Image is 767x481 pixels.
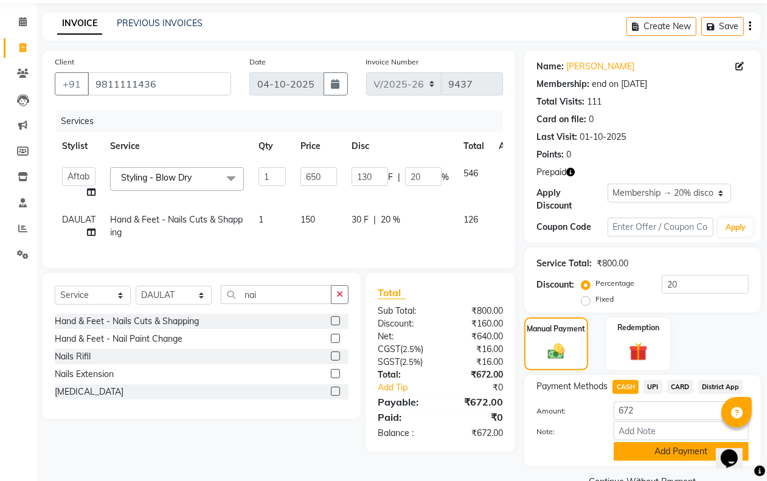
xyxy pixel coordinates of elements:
[56,110,512,133] div: Services
[88,72,231,95] input: Search by Name/Mobile/Email/Code
[369,369,440,381] div: Total:
[103,133,251,160] th: Service
[527,426,604,437] label: Note:
[55,386,123,398] div: [MEDICAL_DATA]
[536,78,589,91] div: Membership:
[716,432,755,469] iframe: chat widget
[55,133,103,160] th: Stylist
[536,113,586,126] div: Card on file:
[667,380,693,394] span: CARD
[440,395,512,409] div: ₹672.00
[369,356,440,369] div: ( )
[566,60,634,73] a: [PERSON_NAME]
[110,214,243,238] span: Hand & Feet - Nails Cuts & Shapping
[440,410,512,424] div: ₹0
[456,133,491,160] th: Total
[589,113,594,126] div: 0
[378,356,400,367] span: SGST
[388,171,393,184] span: F
[595,278,634,289] label: Percentage
[369,343,440,356] div: ( )
[491,133,532,160] th: Action
[644,380,662,394] span: UPI
[352,213,369,226] span: 30 F
[440,369,512,381] div: ₹672.00
[398,171,400,184] span: |
[55,333,182,345] div: Hand & Feet - Nail Paint Change
[617,322,659,333] label: Redemption
[369,410,440,424] div: Paid:
[251,133,293,160] th: Qty
[543,342,570,361] img: _cash.svg
[369,330,440,343] div: Net:
[221,285,331,304] input: Search or Scan
[402,357,420,367] span: 2.5%
[536,166,566,179] span: Prepaid
[440,305,512,317] div: ₹800.00
[55,57,74,67] label: Client
[718,218,753,237] button: Apply
[527,324,586,334] label: Manual Payment
[55,315,199,328] div: Hand & Feet - Nails Cuts & Shapping
[566,148,571,161] div: 0
[403,344,421,354] span: 2.5%
[580,131,626,144] div: 01-10-2025
[259,214,263,225] span: 1
[55,350,91,363] div: Nails Rifil
[595,294,614,305] label: Fixed
[613,380,639,394] span: CASH
[378,344,400,355] span: CGST
[587,95,602,108] div: 111
[536,131,577,144] div: Last Visit:
[536,60,564,73] div: Name:
[536,148,564,161] div: Points:
[623,341,653,363] img: _gift.svg
[614,421,749,440] input: Add Note
[62,214,95,225] span: DAULAT
[597,257,628,270] div: ₹800.00
[300,214,315,225] span: 150
[440,343,512,356] div: ₹16.00
[440,330,512,343] div: ₹640.00
[121,172,192,183] span: Styling - Blow Dry
[536,279,574,291] div: Discount:
[698,380,743,394] span: District App
[463,168,478,179] span: 546
[536,221,607,234] div: Coupon Code
[626,17,696,36] button: Create New
[701,17,744,36] button: Save
[536,257,592,270] div: Service Total:
[527,406,604,417] label: Amount:
[344,133,456,160] th: Disc
[369,317,440,330] div: Discount:
[369,395,440,409] div: Payable:
[536,187,607,212] div: Apply Discount
[55,368,114,381] div: Nails Extension
[366,57,419,67] label: Invoice Number
[440,317,512,330] div: ₹160.00
[57,13,102,35] a: INVOICE
[249,57,266,67] label: Date
[440,427,512,440] div: ₹672.00
[536,95,585,108] div: Total Visits:
[381,213,400,226] span: 20 %
[463,214,478,225] span: 126
[293,133,344,160] th: Price
[536,380,608,393] span: Payment Methods
[117,18,203,29] a: PREVIOUS INVOICES
[373,213,376,226] span: |
[192,172,197,183] a: x
[614,442,749,461] button: Add Payment
[442,171,449,184] span: %
[592,78,647,91] div: end on [DATE]
[453,381,512,394] div: ₹0
[378,286,406,299] span: Total
[608,218,713,237] input: Enter Offer / Coupon Code
[369,381,453,394] a: Add Tip
[440,356,512,369] div: ₹16.00
[369,427,440,440] div: Balance :
[614,401,749,420] input: Amount
[369,305,440,317] div: Sub Total:
[55,72,89,95] button: +91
